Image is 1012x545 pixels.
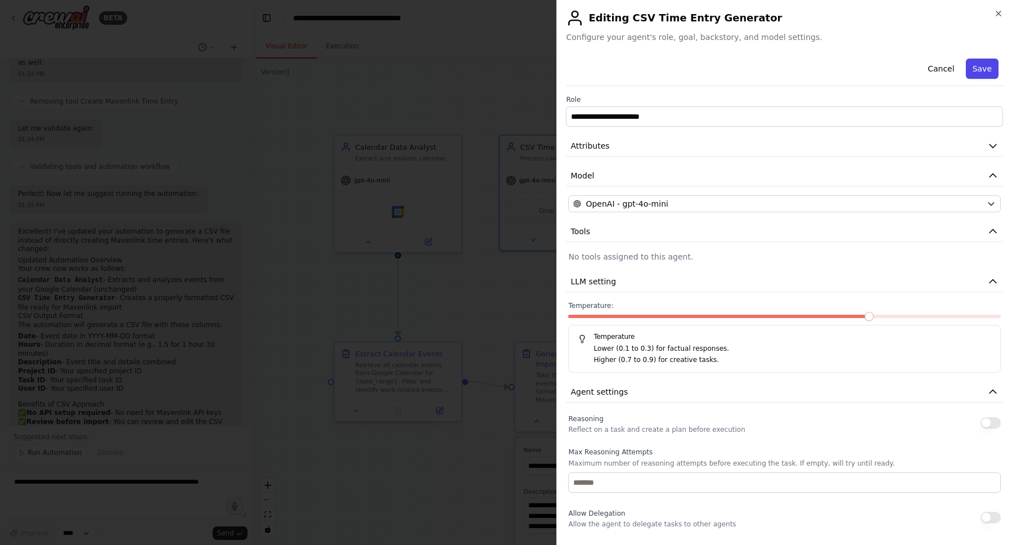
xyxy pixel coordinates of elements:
span: Model [570,170,594,181]
button: Agent settings [566,382,1003,403]
span: Attributes [570,140,609,151]
p: Reflect on a task and create a plan before execution [568,425,745,434]
button: Model [566,166,1003,186]
p: No tools assigned to this agent. [568,251,1001,262]
button: OpenAI - gpt-4o-mini [568,195,1001,212]
span: OpenAI - gpt-4o-mini [586,198,668,209]
p: Allow the agent to delegate tasks to other agents [568,520,736,529]
p: Maximum number of reasoning attempts before executing the task. If empty, will try until ready. [568,459,1001,468]
button: Cancel [921,59,961,79]
label: Role [566,95,1003,104]
p: Higher (0.7 to 0.9) for creative tasks. [593,355,991,366]
span: Temperature: [568,301,613,310]
span: Reasoning [568,415,603,423]
button: Tools [566,221,1003,242]
span: Configure your agent's role, goal, backstory, and model settings. [566,32,1003,43]
span: Tools [570,226,590,237]
button: Attributes [566,136,1003,157]
span: LLM setting [570,276,616,287]
button: LLM setting [566,271,1003,292]
span: Agent settings [570,386,628,397]
h5: Temperature [578,332,991,341]
span: Allow Delegation [568,510,625,517]
label: Max Reasoning Attempts [568,448,1001,457]
button: Save [966,59,998,79]
p: Lower (0.1 to 0.3) for factual responses. [593,343,991,355]
h2: Editing CSV Time Entry Generator [566,9,1003,27]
